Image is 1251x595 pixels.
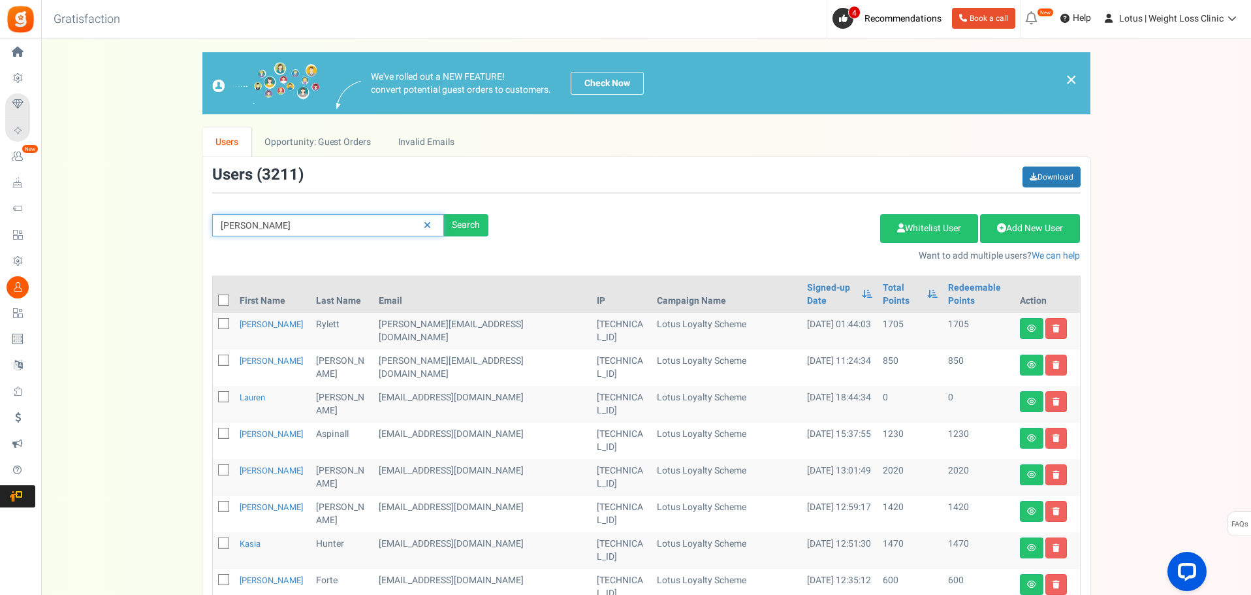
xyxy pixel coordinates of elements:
td: [PERSON_NAME] [311,496,373,532]
i: View details [1027,361,1036,369]
i: View details [1027,471,1036,479]
a: New [5,146,35,168]
img: images [336,81,361,109]
a: Download [1022,167,1081,187]
td: Lotus Loyalty Scheme [652,496,802,532]
td: Lotus Loyalty Scheme [652,423,802,459]
img: images [212,62,320,105]
a: [PERSON_NAME] [240,464,303,477]
th: IP [592,276,652,313]
h3: Users ( ) [212,167,304,184]
a: Redeemable Points [948,281,1009,308]
em: New [1037,8,1054,17]
td: [PERSON_NAME][EMAIL_ADDRESS][DOMAIN_NAME] [373,313,592,349]
i: View details [1027,581,1036,588]
a: Lauren [240,391,265,404]
i: View details [1027,544,1036,552]
td: [DATE] 15:37:55 [802,423,878,459]
td: [TECHNICAL_ID] [592,532,652,569]
td: [TECHNICAL_ID] [592,313,652,349]
a: Reset [417,214,437,237]
td: [PERSON_NAME] [311,386,373,423]
td: [TECHNICAL_ID] [592,349,652,386]
td: 1705 [943,313,1014,349]
td: [TECHNICAL_ID] [592,423,652,459]
i: Delete user [1053,398,1060,406]
a: Total Points [883,281,921,308]
td: [DATE] 01:44:03 [802,313,878,349]
input: Search by email or name [212,214,444,236]
td: [DATE] 12:51:30 [802,532,878,569]
a: Signed-up Date [807,281,855,308]
a: × [1066,72,1077,88]
a: Invalid Emails [385,127,467,157]
td: [DATE] 18:44:34 [802,386,878,423]
th: Action [1015,276,1080,313]
h3: Gratisfaction [39,7,135,33]
th: Campaign Name [652,276,802,313]
p: We've rolled out a NEW FEATURE! convert potential guest orders to customers. [371,71,551,97]
a: We can help [1032,249,1080,263]
a: [PERSON_NAME] [240,574,303,587]
i: Delete user [1053,434,1060,442]
td: customer [373,459,592,496]
td: 2020 [878,459,943,496]
td: 1230 [878,423,943,459]
td: Rylett [311,313,373,349]
td: [DATE] 13:01:49 [802,459,878,496]
td: Lotus Loyalty Scheme [652,349,802,386]
td: [PERSON_NAME][EMAIL_ADDRESS][DOMAIN_NAME] [373,349,592,386]
td: 1470 [878,532,943,569]
span: 4 [848,6,861,19]
a: Help [1055,8,1096,29]
i: Delete user [1053,361,1060,369]
td: 1705 [878,313,943,349]
i: View details [1027,325,1036,332]
i: Delete user [1053,325,1060,332]
td: [PERSON_NAME] [311,459,373,496]
i: Delete user [1053,507,1060,515]
td: [DATE] 12:59:17 [802,496,878,532]
td: Lotus Loyalty Scheme [652,313,802,349]
em: New [22,144,39,153]
i: Delete user [1053,544,1060,552]
a: 4 Recommendations [832,8,947,29]
a: [PERSON_NAME] [240,318,303,330]
span: 3211 [262,163,298,186]
a: Opportunity: Guest Orders [251,127,384,157]
th: Last Name [311,276,373,313]
a: Whitelist User [880,214,978,243]
a: [PERSON_NAME] [240,501,303,513]
td: 1470 [943,532,1014,569]
td: Lotus Loyalty Scheme [652,386,802,423]
td: [DATE] 11:24:34 [802,349,878,386]
a: [PERSON_NAME] [240,428,303,440]
td: Lotus Loyalty Scheme [652,532,802,569]
td: [TECHNICAL_ID] [592,386,652,423]
td: customer [373,532,592,569]
a: [PERSON_NAME] [240,355,303,367]
i: View details [1027,507,1036,515]
td: 1420 [943,496,1014,532]
i: View details [1027,398,1036,406]
a: Book a call [952,8,1015,29]
span: Lotus | Weight Loss Clinic [1119,12,1224,25]
td: [TECHNICAL_ID] [592,459,652,496]
a: Add New User [980,214,1080,243]
td: subscriber,slicewp_affiliate [373,386,592,423]
span: FAQs [1231,512,1248,537]
td: customer [373,496,592,532]
a: Users [202,127,252,157]
td: Lotus Loyalty Scheme [652,459,802,496]
td: 1420 [878,496,943,532]
th: Email [373,276,592,313]
a: Kasia [240,538,261,550]
th: First Name [234,276,311,313]
td: [TECHNICAL_ID] [592,496,652,532]
td: 850 [943,349,1014,386]
td: Aspinall [311,423,373,459]
p: Want to add multiple users? [508,249,1081,263]
td: 1230 [943,423,1014,459]
img: Gratisfaction [6,5,35,34]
